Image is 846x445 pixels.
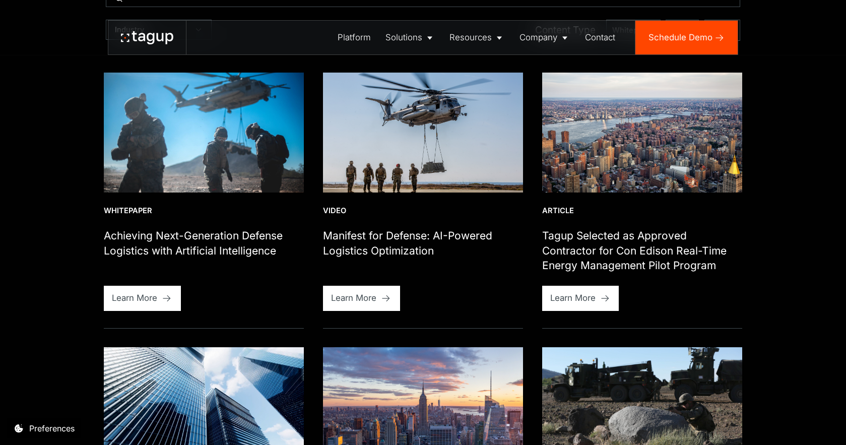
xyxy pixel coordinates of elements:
h1: Tagup Selected as Approved Contractor for Con Edison Real-Time Energy Management Pilot Program [542,228,743,273]
div: Learn More [112,292,157,304]
div: Whitepaper [104,206,304,216]
a: Learn More [104,286,181,311]
div: Learn More [331,292,376,304]
a: Learn More [542,286,619,311]
div: Video [323,206,524,216]
div: Article [542,206,743,216]
img: landing support specialists insert and extract assets in terrain, photo by Sgt. Conner Robbins [104,73,304,193]
div: Schedule Demo [648,31,712,44]
div: Resources [449,31,492,44]
div: Solutions [385,31,422,44]
div: Preferences [29,422,75,434]
a: Contact [577,21,622,54]
a: Learn More [323,286,400,311]
a: Schedule Demo [635,21,738,54]
div: Learn More [550,292,596,304]
a: Resources [442,21,512,54]
div: Contact [585,31,615,44]
div: Company [519,31,557,44]
h1: Achieving Next-Generation Defense Logistics with Artificial Intelligence [104,228,304,258]
h1: Manifest for Defense: AI-Powered Logistics Optimization [323,228,524,258]
div: Platform [338,31,371,44]
a: Company [512,21,577,54]
a: Platform [330,21,378,54]
a: Solutions [378,21,442,54]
